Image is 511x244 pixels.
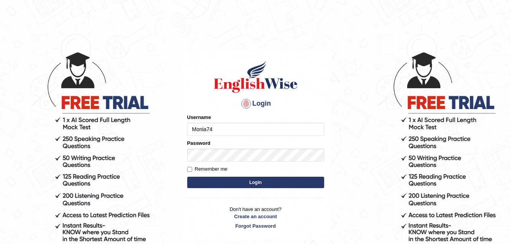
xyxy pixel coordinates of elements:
h4: Login [187,98,324,110]
label: Password [187,139,210,147]
input: Remember me [187,167,192,172]
a: Create an account [187,213,324,220]
p: Don't have an account? [187,206,324,229]
a: Forgot Password [187,222,324,230]
img: Logo of English Wise sign in for intelligent practice with AI [212,60,299,94]
label: Remember me [187,165,228,173]
button: Login [187,177,324,188]
label: Username [187,114,211,121]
